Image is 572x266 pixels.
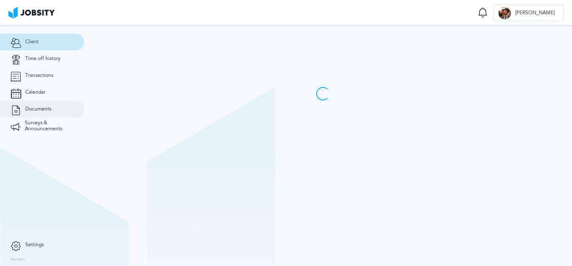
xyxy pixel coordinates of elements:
img: ab4bad089aa723f57921c736e9817d99.png [8,7,55,18]
span: Surveys & Announcements [25,120,74,132]
span: Client [25,39,39,45]
span: Time off history [25,56,61,62]
span: Settings [25,242,44,248]
span: [PERSON_NAME] [511,10,559,16]
button: F[PERSON_NAME] [494,4,564,21]
label: Version: [11,257,26,262]
span: Transactions [25,73,53,79]
div: F [498,7,511,19]
span: Documents [25,106,51,112]
span: Calendar [25,90,45,95]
